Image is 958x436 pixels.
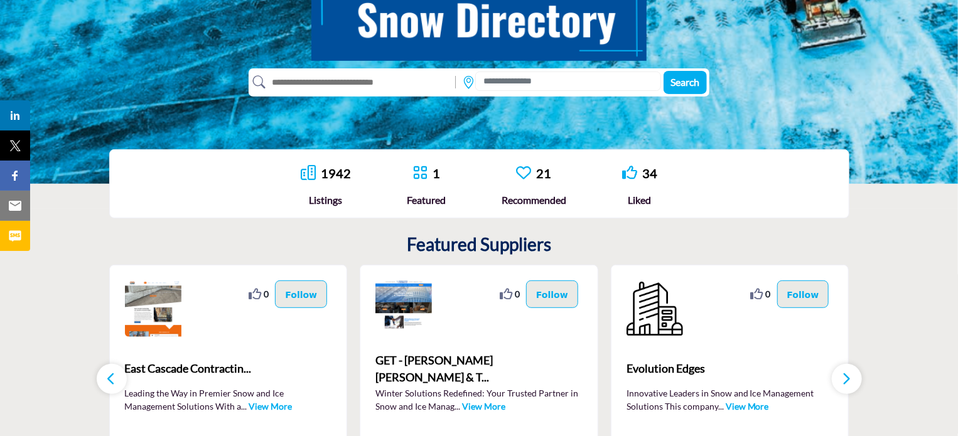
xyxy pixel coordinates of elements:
[125,352,332,386] a: East Cascade Contractin...
[455,401,460,412] span: ...
[412,165,428,182] a: Go to Featured
[375,352,583,386] b: GET - Goldman Evans & Trammell
[622,193,657,208] div: Liked
[375,352,583,386] a: GET - [PERSON_NAME] [PERSON_NAME] & T...
[285,287,317,301] p: Follow
[249,401,293,412] a: View More
[536,287,568,301] p: Follow
[627,352,834,386] a: Evolution Edges
[526,280,578,308] button: Follow
[375,386,583,412] p: Winter Solutions Redefined: Your Trusted Partner in Snow and Ice Manag
[622,165,637,180] i: Go to Liked
[275,280,327,308] button: Follow
[125,386,332,412] p: Leading the Way in Premier Snow and Ice Management Solutions With a
[407,193,446,208] div: Featured
[718,401,724,412] span: ...
[502,193,566,208] div: Recommended
[777,280,829,308] button: Follow
[433,166,440,181] a: 1
[452,73,459,92] img: Rectangle%203585.svg
[664,71,707,94] button: Search
[627,280,683,337] img: Evolution Edges
[671,76,700,88] span: Search
[787,287,819,301] p: Follow
[375,280,432,337] img: GET - Goldman Evans & Trammell
[125,280,181,337] img: East Cascade Contracting, LLC
[462,401,505,412] a: View More
[642,166,657,181] a: 34
[321,166,351,181] a: 1942
[516,165,531,182] a: Go to Recommended
[766,287,771,300] span: 0
[536,166,551,181] a: 21
[726,401,769,412] a: View More
[515,287,520,300] span: 0
[627,386,834,412] p: Innovative Leaders in Snow and Ice Management Solutions This company
[242,401,247,412] span: ...
[264,287,269,300] span: 0
[301,193,351,208] div: Listings
[125,360,332,377] span: East Cascade Contractin...
[627,360,834,377] span: Evolution Edges
[125,352,332,386] b: East Cascade Contracting, LLC
[407,234,551,255] h2: Featured Suppliers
